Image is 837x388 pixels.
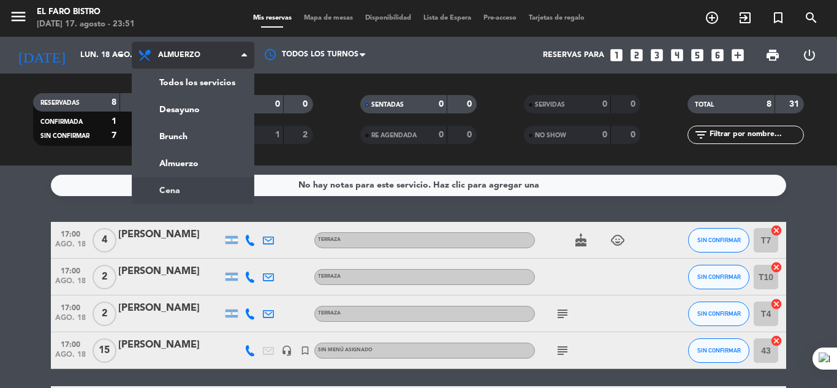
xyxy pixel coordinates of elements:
span: Mis reservas [247,15,298,21]
i: looks_one [608,47,624,63]
strong: 0 [303,100,310,108]
i: exit_to_app [738,10,752,25]
span: TOTAL [695,102,714,108]
i: menu [9,7,28,26]
i: cancel [770,298,782,310]
span: SIN CONFIRMAR [697,347,741,354]
i: looks_two [629,47,645,63]
span: ago. 18 [55,351,86,365]
span: 17:00 [55,337,86,351]
i: subject [555,343,570,358]
strong: 0 [631,100,638,108]
i: arrow_drop_down [114,48,129,63]
strong: 8 [767,100,771,108]
i: turned_in_not [300,345,311,356]
div: [PERSON_NAME] [118,300,222,316]
strong: 8 [112,98,116,107]
i: turned_in_not [771,10,786,25]
strong: 0 [602,100,607,108]
i: looks_4 [669,47,685,63]
a: Almuerzo [132,150,254,177]
span: 4 [93,228,116,253]
i: looks_5 [689,47,705,63]
div: [DATE] 17. agosto - 23:51 [37,18,135,31]
div: [PERSON_NAME] [118,264,222,280]
span: SIN CONFIRMAR [40,133,89,139]
span: SERVIDAS [535,102,565,108]
span: SIN CONFIRMAR [697,237,741,243]
button: SIN CONFIRMAR [688,228,749,253]
span: 15 [93,338,116,363]
i: cancel [770,224,782,237]
button: SIN CONFIRMAR [688,338,749,363]
span: 17:00 [55,263,86,277]
div: LOG OUT [791,37,828,74]
span: SIN CONFIRMAR [697,273,741,280]
span: ago. 18 [55,277,86,291]
i: power_settings_new [802,48,817,63]
i: subject [555,306,570,321]
strong: 1 [275,131,280,139]
a: Brunch [132,123,254,150]
span: Tarjetas de regalo [523,15,591,21]
button: menu [9,7,28,30]
i: looks_3 [649,47,665,63]
span: NO SHOW [535,132,566,139]
strong: 7 [112,131,116,140]
i: cancel [770,335,782,347]
strong: 31 [789,100,801,108]
span: Mapa de mesas [298,15,359,21]
span: Sin menú asignado [318,348,373,352]
span: Reservas para [543,51,604,59]
span: print [765,48,780,63]
i: cake [574,233,588,248]
span: Terraza [318,311,341,316]
span: RE AGENDADA [371,132,417,139]
span: RESERVADAS [40,100,80,106]
i: [DATE] [9,42,74,69]
strong: 0 [602,131,607,139]
strong: 0 [467,100,474,108]
button: SIN CONFIRMAR [688,302,749,326]
span: 2 [93,302,116,326]
i: cancel [770,261,782,273]
span: Disponibilidad [359,15,417,21]
span: Almuerzo [158,51,200,59]
i: add_circle_outline [705,10,719,25]
span: 17:00 [55,300,86,314]
a: Desayuno [132,96,254,123]
span: Terraza [318,274,341,279]
span: Terraza [318,237,341,242]
a: Todos los servicios [132,69,254,96]
span: 2 [93,265,116,289]
strong: 0 [439,131,444,139]
div: No hay notas para este servicio. Haz clic para agregar una [298,178,539,192]
i: add_box [730,47,746,63]
strong: 0 [467,131,474,139]
span: ago. 18 [55,314,86,328]
strong: 0 [275,100,280,108]
span: 17:00 [55,226,86,240]
strong: 1 [112,117,116,126]
span: CONFIRMADA [40,119,83,125]
span: SENTADAS [371,102,404,108]
i: looks_6 [710,47,725,63]
i: search [804,10,819,25]
span: SIN CONFIRMAR [697,310,741,317]
i: child_care [610,233,625,248]
a: Cena [132,177,254,204]
strong: 0 [631,131,638,139]
div: [PERSON_NAME] [118,337,222,353]
span: Lista de Espera [417,15,477,21]
button: SIN CONFIRMAR [688,265,749,289]
span: ago. 18 [55,240,86,254]
strong: 2 [303,131,310,139]
i: headset_mic [281,345,292,356]
div: El Faro Bistro [37,6,135,18]
div: [PERSON_NAME] [118,227,222,243]
i: filter_list [694,127,708,142]
span: Pre-acceso [477,15,523,21]
input: Filtrar por nombre... [708,128,803,142]
strong: 0 [439,100,444,108]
